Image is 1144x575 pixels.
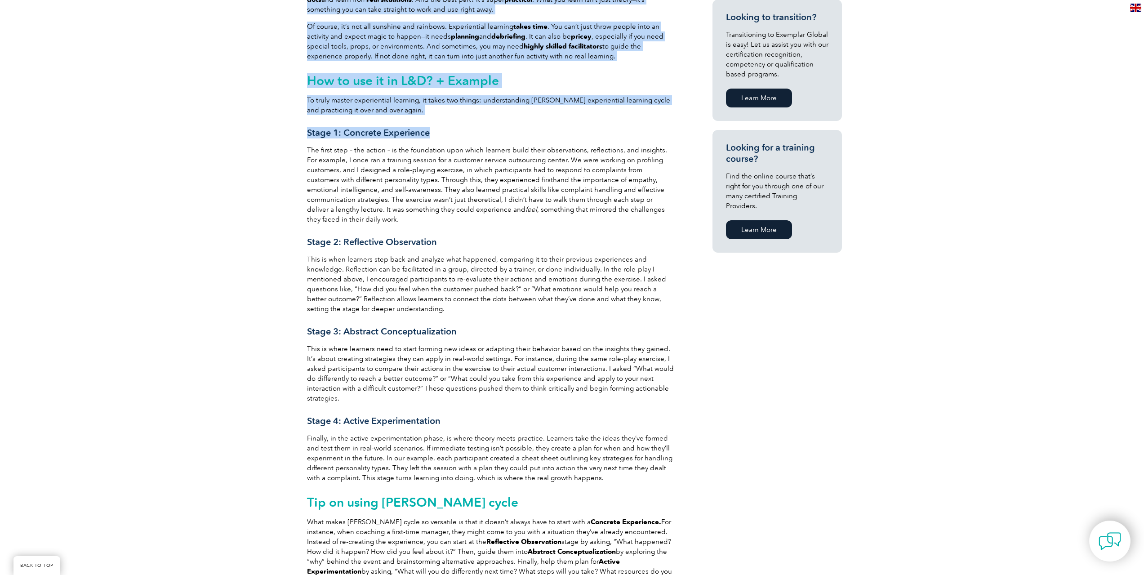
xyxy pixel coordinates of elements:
[307,415,441,426] span: Stage 4: Active Experimentation
[307,255,666,313] span: This is when learners step back and analyze what happened, comparing it to their previous experie...
[571,32,592,40] strong: pricey
[524,42,602,50] strong: highly skilled facilitators
[726,142,828,165] h3: Looking for a training course?
[307,495,518,510] span: Tip on using [PERSON_NAME] cycle
[307,127,430,138] span: Stage 1: Concrete Experience
[513,22,548,31] strong: takes time
[1099,530,1121,553] img: contact-chat.png
[525,205,537,214] em: feel
[591,518,661,526] strong: Concrete Experience.
[307,236,437,247] span: Stage 2: Reflective Observation
[528,548,616,556] strong: Abstract Conceptualization
[307,326,457,337] span: Stage 3: Abstract Conceptualization
[13,556,60,575] a: BACK TO TOP
[1130,4,1141,12] img: en
[451,32,479,40] strong: planning
[726,171,828,211] p: Find the online course that’s right for you through one of our many certified Training Providers.
[307,345,674,402] span: This is where learners need to start forming new ideas or adapting their behavior based on the in...
[726,89,792,107] a: Learn More
[307,73,499,88] span: How to use it in L&D? + Example
[726,30,828,79] p: Transitioning to Exemplar Global is easy! Let us assist you with our certification recognition, c...
[307,22,663,60] span: Of course, it’s not all sunshine and rainbows. Experiential learning . You can’t just throw peopl...
[491,32,525,40] strong: debriefing
[307,146,667,223] span: The first step – the action – is the foundation upon which learners build their observations, ref...
[726,220,792,239] a: Learn More
[307,96,670,114] span: To truly master experiential learning, it takes two things: understanding [PERSON_NAME] experient...
[726,12,828,23] h3: Looking to transition?
[307,434,672,482] span: Finally, in the active experimentation phase, is where theory meets practice. Learners take the i...
[486,538,561,546] strong: Reflective Observation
